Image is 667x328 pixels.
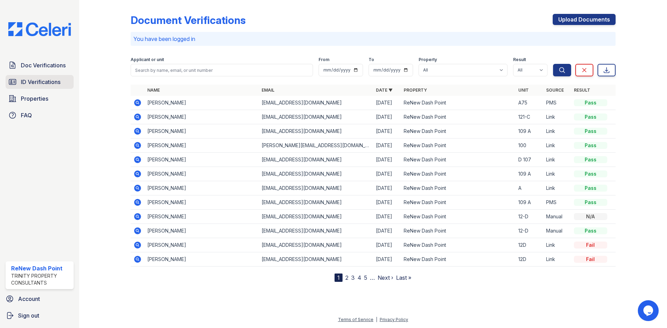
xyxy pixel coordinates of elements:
td: Manual [543,224,571,238]
td: Link [543,167,571,181]
a: Last » [396,274,411,281]
td: Link [543,252,571,267]
div: Fail [574,256,607,263]
td: ReNew Dash Point [401,110,515,124]
td: [EMAIL_ADDRESS][DOMAIN_NAME] [259,252,373,267]
label: To [369,57,374,62]
span: ID Verifications [21,78,60,86]
td: [PERSON_NAME] [145,210,259,224]
td: A75 [516,96,543,110]
td: [EMAIL_ADDRESS][DOMAIN_NAME] [259,210,373,224]
td: ReNew Dash Point [401,210,515,224]
td: [EMAIL_ADDRESS][DOMAIN_NAME] [259,181,373,195]
td: 12D [516,238,543,252]
div: Pass [574,227,607,234]
td: [DATE] [373,238,401,252]
span: Account [18,295,40,303]
td: Link [543,238,571,252]
td: 109 A [516,195,543,210]
td: [PERSON_NAME] [145,153,259,167]
a: Property [404,87,427,93]
td: [PERSON_NAME][EMAIL_ADDRESS][DOMAIN_NAME] [259,138,373,153]
a: FAQ [6,108,74,122]
td: ReNew Dash Point [401,195,515,210]
a: Privacy Policy [380,317,408,322]
td: ReNew Dash Point [401,252,515,267]
a: Doc Verifications [6,58,74,72]
td: Link [543,110,571,124]
td: PMS [543,195,571,210]
img: CE_Logo_Blue-a8612792a0a2168367f1c8372b55b34899dd931a85d93a1a3d3e32e68fde9ad4.png [3,22,76,36]
div: Pass [574,199,607,206]
td: ReNew Dash Point [401,138,515,153]
td: [PERSON_NAME] [145,167,259,181]
td: ReNew Dash Point [401,124,515,138]
a: Unit [518,87,529,93]
a: 4 [357,274,361,281]
a: Next › [378,274,393,281]
td: [PERSON_NAME] [145,96,259,110]
a: Terms of Service [338,317,373,322]
td: [EMAIL_ADDRESS][DOMAIN_NAME] [259,195,373,210]
td: ReNew Dash Point [401,96,515,110]
a: Account [3,292,76,306]
a: Source [546,87,564,93]
iframe: chat widget [638,300,660,321]
a: 2 [345,274,348,281]
div: Fail [574,242,607,249]
td: [EMAIL_ADDRESS][DOMAIN_NAME] [259,110,373,124]
div: ReNew Dash Point [11,264,71,272]
span: FAQ [21,111,32,119]
td: ReNew Dash Point [401,181,515,195]
td: D 107 [516,153,543,167]
a: 5 [364,274,367,281]
td: [DATE] [373,210,401,224]
td: [DATE] [373,195,401,210]
td: Link [543,124,571,138]
label: Result [513,57,526,62]
td: [PERSON_NAME] [145,138,259,153]
td: Link [543,138,571,153]
a: 3 [351,274,355,281]
td: [PERSON_NAME] [145,181,259,195]
input: Search by name, email, or unit number [131,64,313,76]
a: ID Verifications [6,75,74,89]
td: [DATE] [373,124,401,138]
label: Property [419,57,437,62]
span: Doc Verifications [21,61,66,69]
td: [EMAIL_ADDRESS][DOMAIN_NAME] [259,153,373,167]
td: Link [543,153,571,167]
td: 12-D [516,224,543,238]
div: Trinity Property Consultants [11,272,71,286]
td: [DATE] [373,96,401,110]
td: [EMAIL_ADDRESS][DOMAIN_NAME] [259,238,373,252]
a: Upload Documents [553,14,616,25]
td: [PERSON_NAME] [145,110,259,124]
td: ReNew Dash Point [401,167,515,181]
td: Link [543,181,571,195]
td: ReNew Dash Point [401,224,515,238]
td: [EMAIL_ADDRESS][DOMAIN_NAME] [259,224,373,238]
div: N/A [574,213,607,220]
td: [PERSON_NAME] [145,238,259,252]
a: Result [574,87,590,93]
td: [PERSON_NAME] [145,124,259,138]
div: Pass [574,99,607,106]
td: [EMAIL_ADDRESS][DOMAIN_NAME] [259,124,373,138]
td: [DATE] [373,138,401,153]
div: | [376,317,377,322]
label: Applicant or unit [131,57,164,62]
td: 100 [516,138,543,153]
div: Pass [574,170,607,177]
td: 12-D [516,210,543,224]
a: Properties [6,92,74,106]
td: 109 A [516,124,543,138]
td: ReNew Dash Point [401,153,515,167]
td: [PERSON_NAME] [145,224,259,238]
a: Sign out [3,309,76,322]
span: Properties [21,94,48,103]
div: Pass [574,128,607,135]
td: [DATE] [373,224,401,238]
a: Date ▼ [376,87,393,93]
